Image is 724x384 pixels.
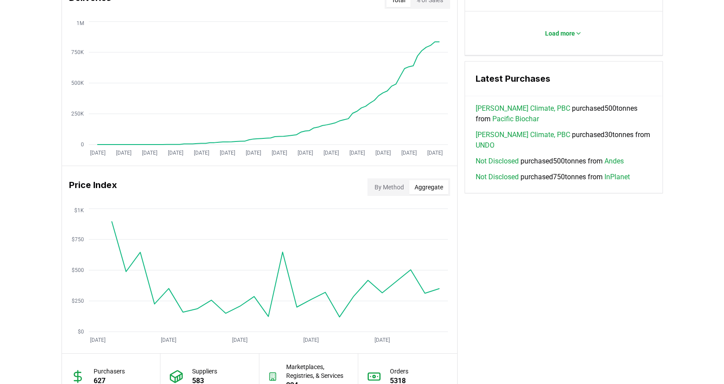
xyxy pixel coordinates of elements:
span: purchased 500 tonnes from [476,156,624,167]
a: Not Disclosed [476,156,519,167]
a: InPlanet [604,172,630,182]
a: UNDO [476,140,495,151]
span: purchased 30 tonnes from [476,130,652,151]
h3: Latest Purchases [476,72,652,85]
tspan: [DATE] [271,150,287,156]
tspan: [DATE] [323,150,338,156]
tspan: $0 [78,329,84,335]
p: Purchasers [94,367,125,376]
tspan: [DATE] [90,337,105,343]
button: Load more [538,25,589,42]
tspan: [DATE] [427,150,442,156]
tspan: [DATE] [401,150,416,156]
tspan: 500K [71,80,84,86]
tspan: $750 [72,236,84,243]
tspan: [DATE] [142,150,157,156]
tspan: $1K [74,207,84,214]
tspan: [DATE] [245,150,261,156]
p: Load more [545,29,575,38]
span: purchased 500 tonnes from [476,103,652,124]
tspan: [DATE] [232,337,247,343]
tspan: 750K [71,49,84,55]
tspan: [DATE] [161,337,176,343]
tspan: [DATE] [303,337,319,343]
tspan: 1M [76,20,84,26]
tspan: [DATE] [349,150,364,156]
a: [PERSON_NAME] Climate, PBC [476,130,570,140]
h3: Price Index [69,178,117,196]
tspan: $500 [72,267,84,273]
tspan: [DATE] [297,150,313,156]
tspan: [DATE] [167,150,183,156]
tspan: [DATE] [375,150,390,156]
p: Orders [390,367,408,376]
tspan: [DATE] [193,150,209,156]
tspan: [DATE] [375,337,390,343]
tspan: $250 [72,298,84,304]
tspan: 0 [81,141,84,148]
button: By Method [369,180,409,194]
p: Suppliers [192,367,217,376]
a: Not Disclosed [476,172,519,182]
a: [PERSON_NAME] Climate, PBC [476,103,570,114]
a: Pacific Biochar [492,114,539,124]
tspan: [DATE] [90,150,105,156]
tspan: [DATE] [219,150,235,156]
button: Aggregate [409,180,448,194]
span: purchased 750 tonnes from [476,172,630,182]
tspan: 250K [71,111,84,117]
a: Andes [604,156,624,167]
p: Marketplaces, Registries, & Services [286,362,349,380]
tspan: [DATE] [116,150,131,156]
